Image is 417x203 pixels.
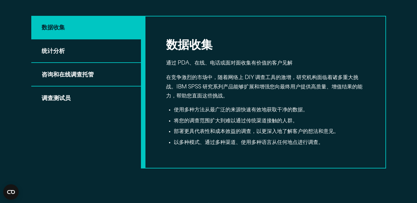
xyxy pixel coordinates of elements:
[174,107,308,113] font: 使用多种方法从最广泛的来源快速有效地获取干净的数据。
[166,75,362,99] font: 在竞争激烈的市场中，随着网络上 DIY 调查工具的激增，研究机构面临着诸多重大挑战。IBM SPSS 研究系列产品能够扩展和增强您向最终用户提供高质量、增值结果的能力，帮助您直面这些挑战。
[174,129,339,134] font: 部署更具代表性和成本效益的调查，以更深入地了解客户的想法和意见。
[42,72,94,78] font: 咨询和在线调查托管
[166,61,293,66] font: 通过 PDA、在线、电话或面对面收集有价值的客户见解
[42,49,65,55] font: 统计分析
[42,96,71,102] font: 调查测试员
[166,36,213,52] font: 数据收集
[3,184,19,200] button: 打开 CMP 小部件
[174,118,298,124] font: 将您的调查范围扩大到难以通过传统渠道接触的人群。
[42,25,65,31] font: 数据收集
[174,140,323,145] font: 以多种模式、通过多种渠道、使用多种语言从任何地点进行调查。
